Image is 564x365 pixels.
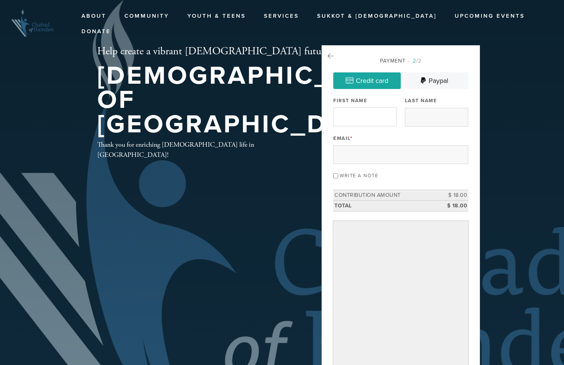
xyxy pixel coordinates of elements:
label: Last Name [405,97,437,104]
a: About [76,9,112,23]
td: Contribution Amount [333,190,434,201]
a: Paypal [401,72,468,89]
label: Email [333,135,352,141]
div: Payment [333,57,468,65]
div: Thank you for enriching [DEMOGRAPHIC_DATA] life in [GEOGRAPHIC_DATA]! [97,140,297,160]
label: First Name [333,97,367,104]
a: Community [119,9,175,23]
a: Sukkot & [DEMOGRAPHIC_DATA] [311,9,442,23]
td: Total [333,200,434,211]
td: $ 18.00 [434,200,468,211]
a: Donate [76,25,116,39]
img: Chabad-Of-Hamden-Logo_0.png [11,9,54,37]
h2: Help create a vibrant [DEMOGRAPHIC_DATA] future in our community! [97,45,412,58]
a: Upcoming Events [449,9,530,23]
a: Credit card [333,72,401,89]
span: /2 [408,58,421,64]
a: Services [258,9,305,23]
a: Youth & Teens [182,9,251,23]
td: $ 18.00 [434,190,468,201]
label: Write a note [340,172,378,178]
h1: [DEMOGRAPHIC_DATA] of [GEOGRAPHIC_DATA] [97,64,412,137]
span: This field is required. [350,135,353,141]
span: 2 [413,58,416,64]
